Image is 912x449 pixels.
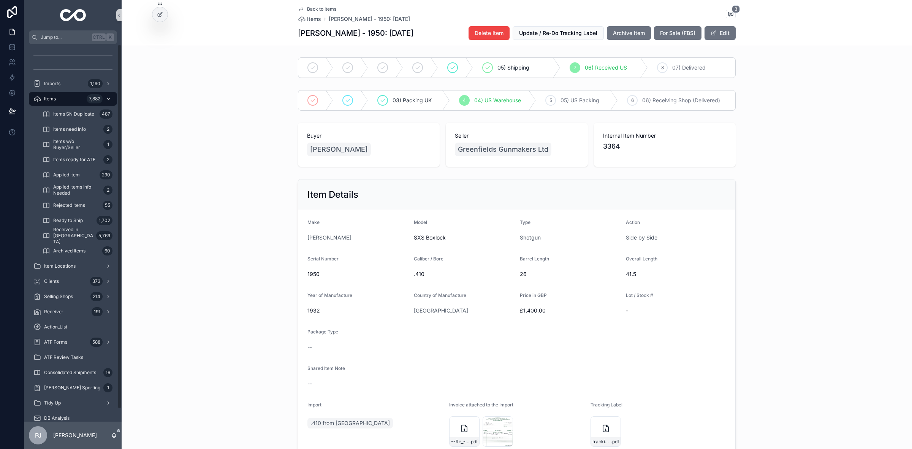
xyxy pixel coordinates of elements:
span: Items [44,96,56,102]
span: £1,400.00 [520,307,620,314]
span: Import [307,402,321,408]
span: .pdf [611,439,619,445]
a: Item Locations [29,259,117,273]
a: Shotgun [520,234,541,241]
a: Selling Shops214 [29,290,117,303]
span: Package Type [307,329,338,335]
span: Caliber / Bore [414,256,443,262]
img: App logo [60,9,86,21]
span: 03) Packing UK [393,97,432,104]
a: Side by Side [626,234,657,241]
span: Tracking Label [591,402,622,408]
a: Ready to Ship1,702 [38,214,117,227]
a: Applied Items Info Needed2 [38,183,117,197]
span: Items w/o Buyer/Seller [53,138,100,151]
div: scrollable content [24,44,122,422]
a: Greenfields Gunmakers Ltd [455,143,551,156]
span: .410 from [GEOGRAPHIC_DATA] [310,419,390,427]
span: 06) Receiving Shop (Delivered) [642,97,720,104]
span: 6 [631,97,634,103]
div: 191 [92,307,103,316]
span: ATF Forms [44,339,67,345]
span: Model [414,219,427,225]
span: Ctrl [92,33,106,41]
a: .410 from [GEOGRAPHIC_DATA] [307,418,393,428]
span: Jump to... [41,34,89,40]
span: - [626,307,726,314]
a: [PERSON_NAME] - 1950: [DATE] [329,15,410,23]
span: Buyer [307,132,431,140]
button: Update / Re-Do Tracking Label [513,26,604,40]
span: ATF Review Tasks [44,354,83,360]
div: 214 [90,292,103,301]
span: Action_List [44,324,67,330]
a: ATF Forms588 [29,335,117,349]
span: 05) Shipping [497,64,529,71]
span: Shared Item Note [307,365,345,371]
a: Items [298,15,321,23]
button: Delete Item [469,26,510,40]
a: Clients373 [29,274,117,288]
button: 3 [726,10,736,19]
p: [PERSON_NAME] [53,432,97,439]
button: Archive Item [607,26,651,40]
span: 06) Received US [585,64,627,71]
a: Imports1,190 [29,77,117,90]
span: 3364 [603,141,727,152]
span: Items need Info [53,126,86,132]
a: Tidy Up [29,396,117,410]
span: Update / Re-Do Tracking Label [519,29,597,37]
button: Jump to...CtrlK [29,30,117,44]
a: Rejected Items55 [38,198,117,212]
span: Greenfields Gunmakers Ltd [458,144,548,155]
span: Barrel Length [520,256,549,262]
span: .pdf [470,439,478,445]
span: Back to Items [307,6,336,12]
div: 16 [103,368,112,377]
span: --Re_-Invoice-INV-1232-from-EP-International-LLC-for-[PERSON_NAME] [451,439,470,445]
span: SXS Boxlock [414,234,514,241]
span: Imports [44,81,60,87]
span: Receiver [44,309,63,315]
a: Consolidated Shipments16 [29,366,117,379]
span: Country of Manufacture [414,292,466,298]
div: 60 [102,246,112,255]
span: 07) Delivered [672,64,706,71]
span: For Sale (FBS) [660,29,695,37]
div: 487 [100,109,112,119]
div: 2 [103,125,112,134]
div: 2 [103,186,112,195]
span: 5 [549,97,552,103]
span: Received in [GEOGRAPHIC_DATA] [53,227,93,245]
h2: Item Details [307,189,358,201]
span: Overall Length [626,256,657,262]
span: 41.5 [626,270,726,278]
a: Items7,882 [29,92,117,106]
span: -- [307,380,312,387]
span: Items SN Duplicate [53,111,94,117]
span: 26 [520,270,620,278]
a: [PERSON_NAME] [307,143,371,156]
span: tracking_label [592,439,611,445]
span: 4 [463,97,466,103]
span: Item Locations [44,263,76,269]
span: 05) US Packing [560,97,599,104]
span: Seller [455,132,578,140]
div: 588 [90,338,103,347]
span: Delete Item [475,29,503,37]
a: [PERSON_NAME] Sporting1 [29,381,117,395]
span: Applied Items Info Needed [53,184,100,196]
span: Applied Item [53,172,80,178]
span: Tidy Up [44,400,61,406]
span: 04) US Warehouse [474,97,521,104]
div: 7,882 [87,94,103,103]
a: Applied Item290 [38,168,117,182]
span: Consolidated Shipments [44,370,96,376]
span: Action [626,219,640,225]
a: ATF Review Tasks [29,351,117,364]
span: .410 [414,270,514,278]
span: Make [307,219,320,225]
